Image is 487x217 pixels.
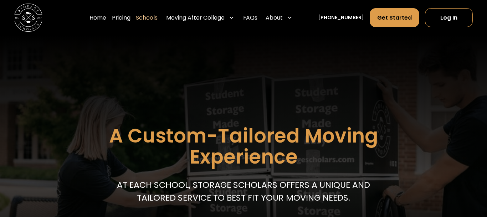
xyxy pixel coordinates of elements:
[163,8,237,27] div: Moving After College
[136,8,158,27] a: Schools
[115,179,373,204] p: At each school, storage scholars offers a unique and tailored service to best fit your Moving needs.
[425,8,473,27] a: Log In
[266,14,283,22] div: About
[74,125,413,168] h1: A Custom-Tailored Moving Experience
[112,8,130,27] a: Pricing
[263,8,296,27] div: About
[243,8,257,27] a: FAQs
[370,8,419,27] a: Get Started
[166,14,225,22] div: Moving After College
[14,4,42,32] img: Storage Scholars main logo
[318,14,364,21] a: [PHONE_NUMBER]
[89,8,106,27] a: Home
